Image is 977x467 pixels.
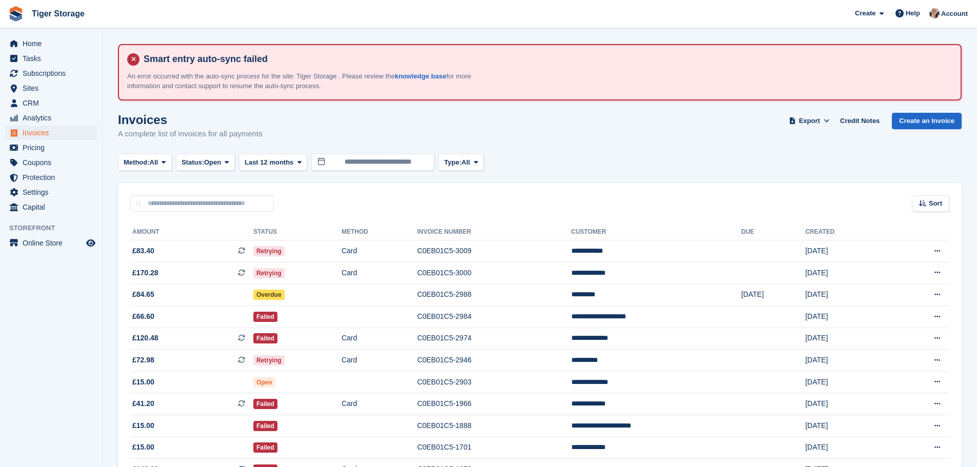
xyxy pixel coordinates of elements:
span: £15.00 [132,377,154,388]
td: C0EB01C5-2984 [417,306,571,328]
span: Status: [182,157,204,168]
td: [DATE] [805,284,888,306]
td: Card [342,328,417,350]
td: [DATE] [805,328,888,350]
td: C0EB01C5-3000 [417,262,571,284]
a: knowledge base [395,72,446,80]
span: Subscriptions [23,66,84,80]
a: menu [5,81,97,95]
span: Overdue [253,290,285,300]
button: Method: All [118,154,172,171]
th: Customer [571,224,742,240]
span: Failed [253,333,277,343]
th: Status [253,224,342,240]
span: Online Store [23,236,84,250]
a: menu [5,96,97,110]
h1: Invoices [118,113,263,127]
a: menu [5,51,97,66]
td: [DATE] [805,393,888,415]
h4: Smart entry auto-sync failed [139,53,952,65]
span: Home [23,36,84,51]
span: Retrying [253,355,285,366]
td: [DATE] [805,240,888,262]
th: Method [342,224,417,240]
a: menu [5,200,97,214]
span: Export [799,116,820,126]
td: [DATE] [805,306,888,328]
a: Tiger Storage [28,5,89,22]
td: [DATE] [741,284,805,306]
span: Failed [253,442,277,453]
a: menu [5,111,97,125]
button: Status: Open [176,154,235,171]
th: Amount [130,224,253,240]
td: Card [342,393,417,415]
span: £15.00 [132,442,154,453]
span: £120.48 [132,333,158,343]
span: Method: [124,157,150,168]
th: Invoice Number [417,224,571,240]
span: Help [906,8,920,18]
span: £83.40 [132,246,154,256]
button: Export [787,113,832,130]
span: CRM [23,96,84,110]
span: Coupons [23,155,84,170]
button: Type: All [438,154,484,171]
th: Due [741,224,805,240]
span: £41.20 [132,398,154,409]
td: [DATE] [805,415,888,437]
span: All [150,157,158,168]
td: C0EB01C5-2974 [417,328,571,350]
a: Create an Invoice [892,113,962,130]
td: Card [342,240,417,262]
img: Becky Martin [929,8,940,18]
a: Credit Notes [836,113,884,130]
span: Failed [253,312,277,322]
span: Invoices [23,126,84,140]
span: Failed [253,421,277,431]
a: menu [5,170,97,185]
span: Sort [929,198,942,209]
img: stora-icon-8386f47178a22dfd0bd8f6a31ec36ba5ce8667c1dd55bd0f319d3a0aa187defe.svg [8,6,24,22]
td: [DATE] [805,437,888,459]
p: A complete list of invoices for all payments [118,128,263,140]
span: Pricing [23,140,84,155]
span: Analytics [23,111,84,125]
a: menu [5,155,97,170]
td: C0EB01C5-2988 [417,284,571,306]
a: menu [5,140,97,155]
td: C0EB01C5-2903 [417,371,571,393]
td: C0EB01C5-2946 [417,350,571,372]
span: £170.28 [132,268,158,278]
span: Open [204,157,221,168]
a: menu [5,36,97,51]
span: Capital [23,200,84,214]
td: C0EB01C5-3009 [417,240,571,262]
a: menu [5,185,97,199]
td: C0EB01C5-1701 [417,437,571,459]
span: £72.98 [132,355,154,366]
span: Sites [23,81,84,95]
span: £66.60 [132,311,154,322]
span: Last 12 months [245,157,293,168]
p: An error occurred with the auto-sync process for the site: Tiger Storage . Please review the for ... [127,71,486,91]
span: Retrying [253,246,285,256]
span: £15.00 [132,420,154,431]
a: menu [5,126,97,140]
button: Last 12 months [239,154,307,171]
span: Protection [23,170,84,185]
td: [DATE] [805,371,888,393]
span: Settings [23,185,84,199]
span: Retrying [253,268,285,278]
td: Card [342,262,417,284]
span: Type: [444,157,462,168]
a: menu [5,66,97,80]
td: [DATE] [805,350,888,372]
span: All [462,157,470,168]
span: Create [855,8,875,18]
td: C0EB01C5-1966 [417,393,571,415]
a: menu [5,236,97,250]
th: Created [805,224,888,240]
span: Tasks [23,51,84,66]
td: Card [342,350,417,372]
